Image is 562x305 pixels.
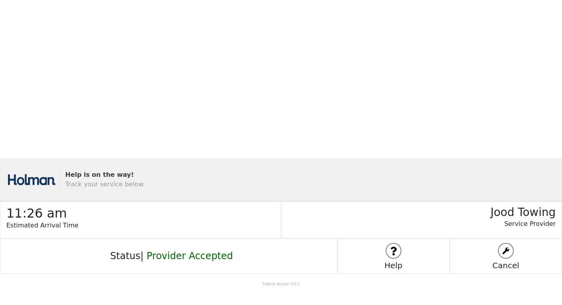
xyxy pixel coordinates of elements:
span: Provider Accepted [147,250,233,261]
span: Track your service below. [65,180,145,188]
img: trx now logo [8,174,55,185]
p: Estimated Arrival Time [6,221,281,238]
h4: Status | [104,250,233,262]
p: Service Provider [282,219,556,237]
strong: Help is on the way! [65,171,134,178]
h5: Cancel [450,261,562,270]
img: logo stuff [499,244,513,258]
img: logo stuff [386,244,401,258]
h5: Help [338,261,449,270]
h2: 11:26 am [6,202,281,221]
h3: Jood Towing [282,202,556,219]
